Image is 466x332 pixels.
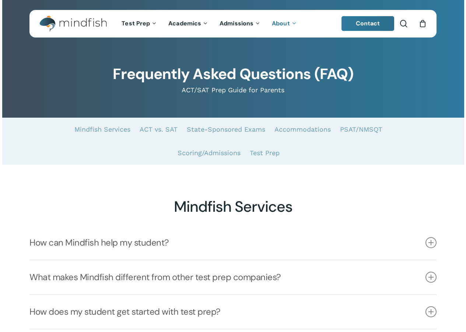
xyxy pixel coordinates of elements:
[29,260,437,294] a: What makes Mindfish different from other test prep companies?
[140,118,178,141] a: ACT vs. SAT
[341,16,395,31] a: Contact
[29,10,437,38] header: Main Menu
[29,198,437,216] h2: Mindfish Services
[214,21,266,27] a: Admissions
[266,21,303,27] a: About
[187,118,265,141] a: State-Sponsored Exams
[274,118,331,141] a: Accommodations
[272,19,290,27] span: About
[74,118,130,141] a: Mindfish Services
[29,226,437,260] a: How can Mindfish help my student?
[250,141,280,165] a: Test Prep
[168,19,201,27] span: Academics
[418,19,427,28] a: Cart
[178,141,241,165] a: Scoring/Admissions
[29,65,437,83] h1: Frequently Asked Questions (FAQ)
[29,295,437,329] a: How does my student get started with test prep?
[163,21,214,27] a: Academics
[29,86,437,94] p: ACT/SAT Prep Guide for Parents
[116,21,163,27] a: Test Prep
[356,19,380,27] span: Contact
[220,19,253,27] span: Admissions
[116,10,302,38] nav: Main Menu
[122,19,150,27] span: Test Prep
[340,118,382,141] a: PSAT/NMSQT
